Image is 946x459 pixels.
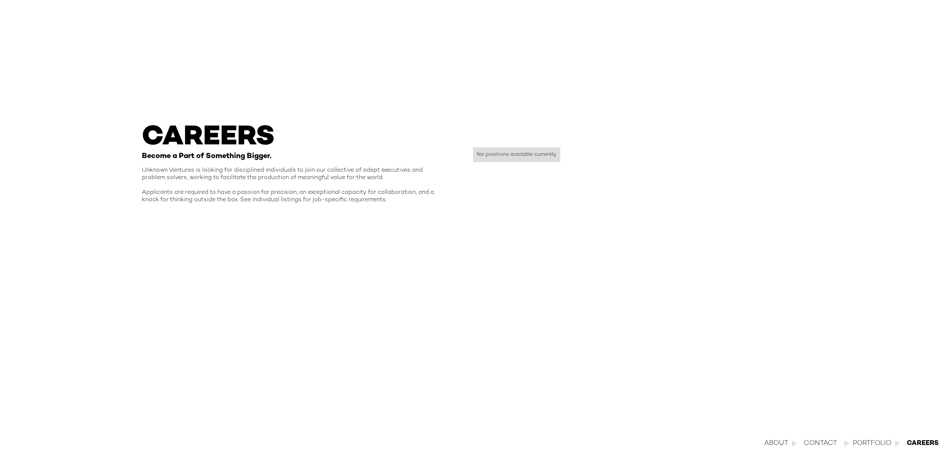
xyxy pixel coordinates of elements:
[142,124,447,152] h1: careers
[804,439,837,448] a: contact
[907,439,939,448] a: Careers
[764,439,788,448] div: about
[142,167,447,204] div: Unknown Ventures is looking for disciplined individuals to join our collective of adept executive...
[764,439,796,448] a: about
[853,439,891,448] div: Portfolio
[477,151,557,158] div: No positions available currently.
[853,439,899,448] a: Portfolio
[895,441,899,446] img: An image of a white arrow.
[844,441,849,446] img: An image of a white arrow.
[792,441,796,446] img: An image of a white arrow.
[142,153,272,160] strong: Become a Part of Something Bigger.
